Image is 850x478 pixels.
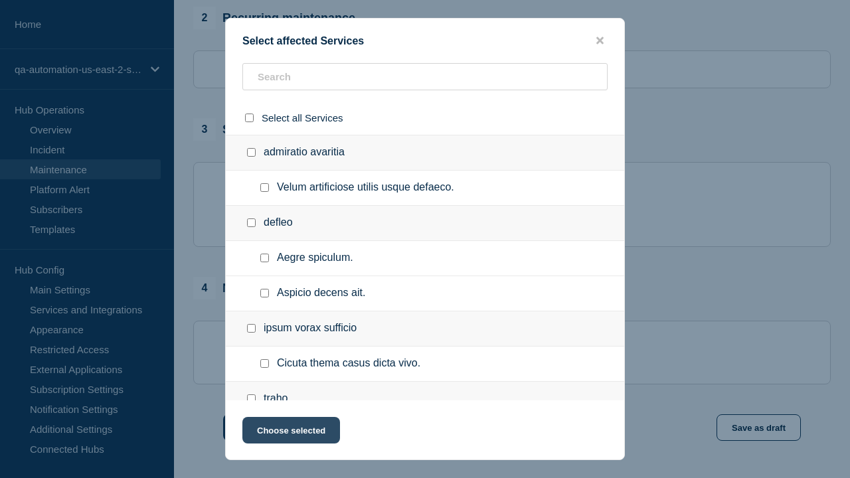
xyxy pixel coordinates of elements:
input: defleo checkbox [247,218,256,227]
input: admiratio avaritia checkbox [247,148,256,157]
span: Aspicio decens ait. [277,287,365,300]
input: Search [242,63,608,90]
button: Choose selected [242,417,340,443]
input: Aegre spiculum. checkbox [260,254,269,262]
input: Velum artificiose utilis usque defaeco. checkbox [260,183,269,192]
div: admiratio avaritia [226,135,624,171]
div: defleo [226,206,624,241]
input: ipsum vorax sufficio checkbox [247,324,256,333]
div: ipsum vorax sufficio [226,311,624,347]
div: Select affected Services [226,35,624,47]
input: Cicuta thema casus dicta vivo. checkbox [260,359,269,368]
div: traho [226,382,624,417]
input: traho checkbox [247,394,256,403]
span: Select all Services [262,112,343,123]
input: select all checkbox [245,114,254,122]
span: Cicuta thema casus dicta vivo. [277,357,420,370]
span: Velum artificiose utilis usque defaeco. [277,181,454,195]
button: close button [592,35,608,47]
input: Aspicio decens ait. checkbox [260,289,269,297]
span: Aegre spiculum. [277,252,353,265]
